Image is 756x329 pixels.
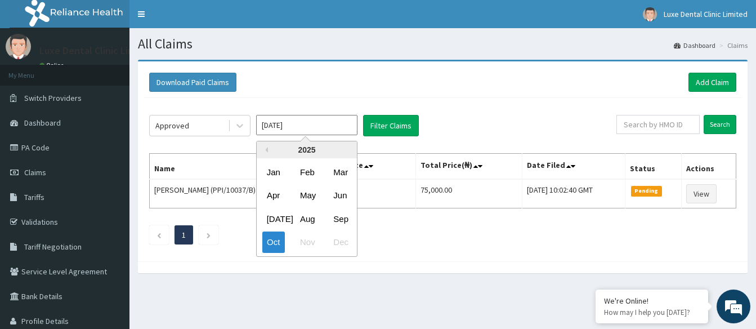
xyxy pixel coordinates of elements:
a: Page 1 is your current page [182,230,186,240]
th: Date Filed [522,154,625,180]
td: [PERSON_NAME] (PPI/10037/B) [150,179,301,208]
button: Filter Claims [363,115,419,136]
li: Claims [717,41,748,50]
div: Choose April 2025 [262,185,285,206]
div: month 2025-10 [257,161,357,254]
th: Actions [682,154,736,180]
div: Choose January 2025 [262,162,285,183]
input: Search by HMO ID [616,115,700,134]
p: How may I help you today? [604,308,700,317]
span: Switch Providers [24,93,82,103]
th: Status [625,154,681,180]
span: Luxe Dental Clinic Limited [664,9,748,19]
button: Previous Year [262,147,268,153]
button: Download Paid Claims [149,73,236,92]
span: Claims [24,167,46,177]
div: Choose July 2025 [262,208,285,229]
div: We're Online! [604,296,700,306]
a: View [686,184,717,203]
a: Next page [206,230,211,240]
img: User Image [6,34,31,59]
div: Choose August 2025 [296,208,318,229]
th: Name [150,154,301,180]
span: Tariff Negotiation [24,242,82,252]
div: Choose September 2025 [329,208,351,229]
a: Dashboard [674,41,715,50]
span: Pending [631,186,662,196]
div: Choose May 2025 [296,185,318,206]
h1: All Claims [138,37,748,51]
span: Dashboard [24,118,61,128]
div: Approved [155,120,189,131]
div: 2025 [257,141,357,158]
input: Select Month and Year [256,115,357,135]
div: Choose February 2025 [296,162,318,183]
img: User Image [643,7,657,21]
span: Tariffs [24,192,44,202]
a: Add Claim [688,73,736,92]
input: Search [704,115,736,134]
td: 75,000.00 [415,179,522,208]
div: Choose June 2025 [329,185,351,206]
div: Choose October 2025 [262,232,285,253]
a: Previous page [156,230,162,240]
td: [DATE] 10:02:40 GMT [522,179,625,208]
th: Total Price(₦) [415,154,522,180]
div: Choose March 2025 [329,162,351,183]
p: Luxe Dental Clinic Limited [39,46,154,56]
a: Online [39,61,66,69]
